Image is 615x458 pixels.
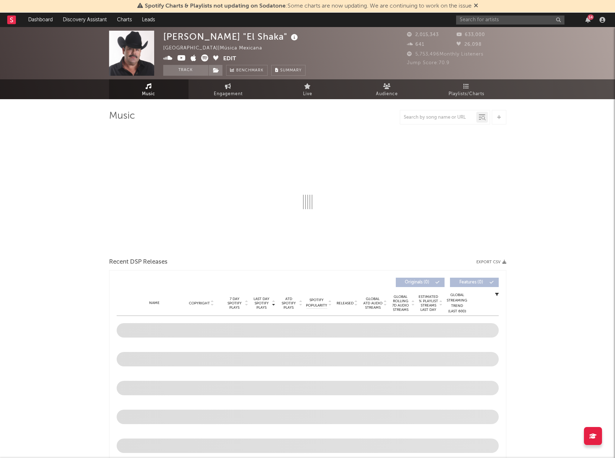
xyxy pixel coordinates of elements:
[391,295,411,312] span: Global Rolling 7D Audio Streams
[400,280,434,285] span: Originals ( 0 )
[112,13,137,27] a: Charts
[455,280,488,285] span: Features ( 0 )
[223,54,236,63] button: Edit
[337,301,354,305] span: Released
[109,258,168,267] span: Recent DSP Releases
[58,13,112,27] a: Discovery Assistant
[347,79,427,99] a: Audience
[23,13,58,27] a: Dashboard
[163,31,300,43] div: [PERSON_NAME] "El Shaka"
[142,90,155,98] span: Music
[137,13,160,27] a: Leads
[252,297,271,310] span: Last Day Spotify Plays
[145,3,286,9] span: Spotify Charts & Playlists not updating on Sodatone
[226,65,268,76] a: Benchmark
[376,90,398,98] span: Audience
[400,115,476,120] input: Search by song name or URL
[280,69,302,72] span: Summary
[163,44,270,53] div: [GEOGRAPHIC_DATA] | Música Mexicana
[456,16,564,25] input: Search for artists
[271,65,306,76] button: Summary
[303,90,312,98] span: Live
[306,298,327,308] span: Spotify Popularity
[585,17,590,23] button: 14
[363,297,383,310] span: Global ATD Audio Streams
[225,297,244,310] span: 7 Day Spotify Plays
[396,278,445,287] button: Originals(0)
[427,79,506,99] a: Playlists/Charts
[407,42,424,47] span: 641
[449,90,484,98] span: Playlists/Charts
[450,278,499,287] button: Features(0)
[189,301,210,305] span: Copyright
[407,52,484,57] span: 5,753,496 Monthly Listeners
[446,292,468,314] div: Global Streaming Trend (Last 60D)
[419,295,438,312] span: Estimated % Playlist Streams Last Day
[588,14,594,20] div: 14
[407,61,450,65] span: Jump Score: 70.9
[109,79,189,99] a: Music
[163,65,208,76] button: Track
[189,79,268,99] a: Engagement
[476,260,506,264] button: Export CSV
[279,297,298,310] span: ATD Spotify Plays
[131,300,178,306] div: Name
[145,3,472,9] span: : Some charts are now updating. We are continuing to work on the issue
[407,32,439,37] span: 2,015,343
[268,79,347,99] a: Live
[474,3,478,9] span: Dismiss
[214,90,243,98] span: Engagement
[236,66,264,75] span: Benchmark
[456,42,482,47] span: 26,098
[456,32,485,37] span: 633,000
